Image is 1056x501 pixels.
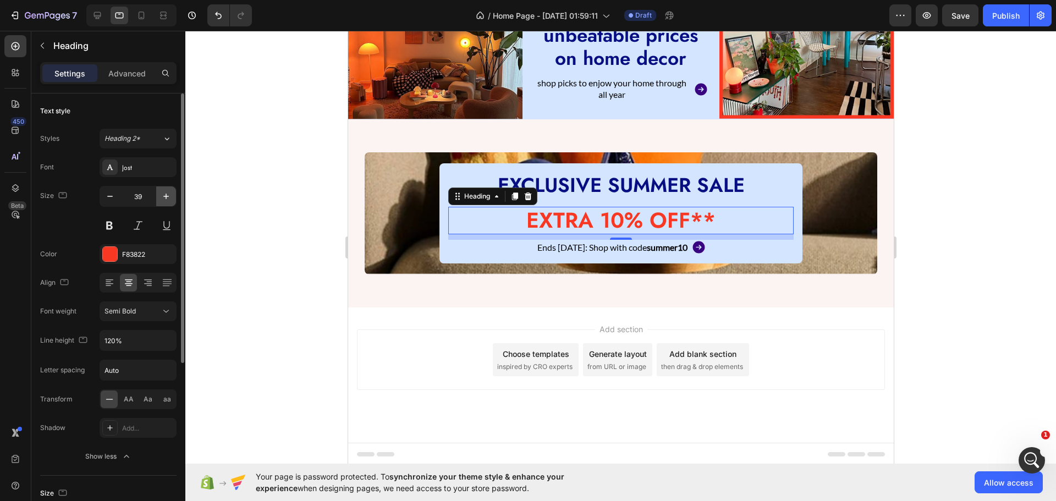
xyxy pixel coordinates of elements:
[40,106,70,116] div: Text style
[207,4,252,26] div: Undo/Redo
[23,139,197,150] div: Recent message
[85,451,132,462] div: Show less
[23,243,184,254] div: Join community
[155,317,221,329] div: Choose templates
[42,371,67,378] span: Home
[23,222,184,234] div: Watch Youtube tutorials
[144,394,152,404] span: Aa
[149,331,224,341] span: inspired by CRO experts
[139,18,161,40] img: Profile image for Ann
[163,394,171,404] span: aa
[122,423,174,433] div: Add...
[100,360,176,380] input: Auto
[189,211,339,223] p: Ends [DATE]: Shop with code
[100,331,176,350] input: Auto
[118,18,140,40] img: Profile image for Zoe
[40,276,71,290] div: Align
[146,371,184,378] span: Messages
[488,10,491,21] span: /
[16,238,204,258] a: Join community
[8,201,26,210] div: Beta
[189,18,209,37] div: Close
[992,10,1020,21] div: Publish
[16,197,204,218] a: ❓Visit Help center
[348,31,894,464] iframe: Design area
[40,333,90,348] div: Line height
[40,249,57,259] div: Color
[10,117,26,126] div: 450
[22,78,198,97] p: Hi there,
[40,365,85,375] div: Letter spacing
[101,142,444,166] p: EXCLUSIVE SUMMER SALE
[105,307,136,315] span: Semi Bold
[23,278,197,290] h2: 💡 Share your ideas
[1019,447,1045,474] iframe: Intercom live chat
[124,394,134,404] span: AA
[101,177,444,203] p: EXTRA 10% OFF**
[159,18,182,40] img: Profile image for Kayle
[72,9,77,22] p: 7
[247,293,299,304] span: Add section
[40,447,177,466] button: Show less
[40,189,69,203] div: Size
[53,39,172,52] p: Heading
[105,134,140,144] span: Heading 2*
[12,146,208,186] div: Profile image for AbiolaHi, It's Abiola again 😊 Just want to follow up since I have not received ...
[23,294,197,306] div: Suggest features or report bugs here.
[108,68,146,79] p: Advanced
[100,141,446,167] h2: Rich Text Editor. Editing area: main
[23,202,184,213] div: ❓Visit Help center
[100,176,446,204] h2: Rich Text Editor. Editing area: main
[256,472,564,493] span: synchronize your theme style & enhance your experience
[22,23,96,36] img: logo
[1041,431,1050,439] span: 1
[321,317,388,329] div: Add blank section
[40,423,65,433] div: Shadow
[952,11,970,20] span: Save
[942,4,978,26] button: Save
[40,394,73,404] div: Transform
[241,317,299,329] div: Generate layout
[100,301,177,321] button: Semi Bold
[110,343,220,387] button: Messages
[40,306,76,316] div: Font weight
[186,47,341,70] p: shop picks to enjow your home through all year
[40,134,59,144] div: Styles
[313,331,395,341] span: then drag & drop elements
[122,250,174,260] div: F83822
[11,129,209,187] div: Recent messageProfile image for AbiolaHi, It's Abiola again 😊 Just want to follow up since I have...
[114,161,144,170] div: Heading
[983,4,1029,26] button: Publish
[493,10,598,21] span: Home Page - [DATE] 01:59:11
[122,163,174,173] div: Jost
[40,162,54,172] div: Font
[16,218,204,238] a: Watch Youtube tutorials
[40,486,69,501] div: Size
[75,166,111,178] div: • 10h ago
[975,471,1043,493] button: Allow access
[4,4,82,26] button: 7
[635,10,652,20] span: Draft
[49,166,73,178] div: Abiola
[100,129,177,148] button: Heading 2*
[22,97,198,115] p: How can we help?
[23,155,45,177] img: Profile image for Abiola
[239,331,298,341] span: from URL or image
[256,471,607,494] span: Your page is password protected. To when designing pages, we need access to your store password.
[23,310,197,332] button: Send Feedback
[54,68,85,79] p: Settings
[188,210,340,224] div: Rich Text Editor. Editing area: main
[984,477,1033,488] span: Allow access
[299,211,339,222] strong: summer10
